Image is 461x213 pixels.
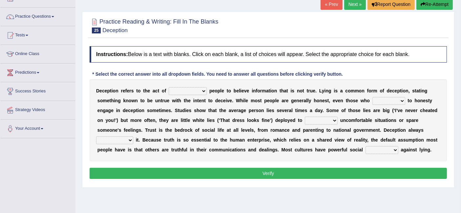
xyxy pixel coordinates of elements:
[96,51,128,57] b: Instructions:
[177,98,178,103] b: t
[297,88,300,93] b: n
[215,108,217,113] b: t
[114,98,115,103] b: i
[420,98,423,103] b: n
[90,71,346,78] div: * Select the correct answer into all dropdown fields. You need to answer all questions before cli...
[245,98,248,103] b: e
[249,108,252,113] b: p
[340,88,343,93] b: a
[138,88,141,93] b: o
[182,108,185,113] b: d
[408,98,409,103] b: t
[147,108,150,113] b: s
[142,108,145,113] b: n
[307,98,309,103] b: l
[284,98,286,103] b: r
[220,88,221,93] b: l
[106,108,108,113] b: a
[287,108,289,113] b: r
[334,88,335,93] b: i
[409,98,412,103] b: o
[260,88,262,93] b: r
[328,88,331,93] b: g
[111,108,114,113] b: e
[221,88,224,93] b: e
[422,88,425,93] b: n
[210,108,213,113] b: h
[126,98,129,103] b: n
[227,98,230,103] b: v
[314,98,317,103] b: h
[136,108,138,113] b: t
[162,108,166,113] b: m
[297,108,298,113] b: i
[226,98,227,103] b: i
[107,88,110,93] b: p
[387,88,390,93] b: d
[157,108,159,113] b: e
[168,108,171,113] b: s
[172,98,176,103] b: w
[234,108,237,113] b: e
[99,88,102,93] b: e
[238,108,241,113] b: a
[282,108,284,113] b: v
[231,108,234,113] b: v
[355,98,358,103] b: e
[251,98,255,103] b: m
[302,108,305,113] b: e
[193,98,195,103] b: i
[322,98,325,103] b: e
[197,98,199,103] b: t
[100,98,103,103] b: o
[367,88,369,93] b: f
[161,98,162,103] b: t
[315,88,317,93] b: .
[345,88,348,93] b: c
[223,98,226,103] b: e
[257,88,260,93] b: o
[240,98,243,103] b: h
[97,98,100,103] b: s
[162,88,165,93] b: o
[295,108,297,113] b: t
[241,88,244,93] b: e
[252,88,253,93] b: i
[286,88,288,93] b: t
[0,120,75,136] a: Your Account
[171,108,172,113] b: .
[110,88,112,93] b: t
[305,108,307,113] b: s
[409,88,410,93] b: ,
[302,98,304,103] b: r
[300,88,303,93] b: o
[351,88,355,93] b: m
[159,108,161,113] b: t
[430,98,432,103] b: y
[244,88,247,93] b: v
[199,108,202,113] b: o
[402,88,403,93] b: i
[299,98,302,103] b: e
[270,88,271,93] b: i
[355,88,359,93] b: m
[135,98,138,103] b: n
[244,98,246,103] b: l
[158,98,161,103] b: n
[247,88,249,93] b: e
[308,88,310,93] b: r
[219,108,221,113] b: t
[266,88,269,93] b: a
[291,98,294,103] b: g
[326,88,329,93] b: n
[380,88,383,93] b: o
[127,88,129,93] b: e
[310,88,313,93] b: u
[319,88,322,93] b: L
[155,88,158,93] b: c
[289,108,291,113] b: a
[269,88,270,93] b: t
[121,88,123,93] b: r
[97,108,100,113] b: e
[175,108,178,113] b: S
